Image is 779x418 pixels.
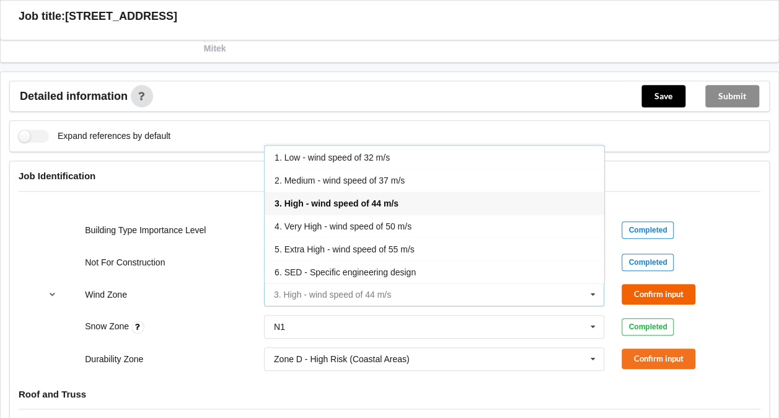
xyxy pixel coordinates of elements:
span: 3. High - wind speed of 44 m/s [275,198,398,208]
h3: Job title: [19,9,65,24]
div: Completed [622,254,674,271]
button: Confirm input [622,349,695,369]
span: 6. SED - Specific engineering design [275,267,416,277]
label: Expand references by default [19,130,170,143]
h3: [STREET_ADDRESS] [65,9,177,24]
span: 2. Medium - wind speed of 37 m/s [275,176,405,185]
label: Wind Zone [85,290,127,300]
h4: Roof and Truss [19,388,760,400]
div: Zone D - High Risk (Coastal Areas) [274,355,410,363]
button: Save [641,85,685,107]
div: Completed [622,318,674,336]
label: Durability Zone [85,354,143,364]
label: Not For Construction [85,257,165,267]
span: Detailed information [20,91,128,102]
div: N1 [274,322,285,331]
div: Completed [622,221,674,239]
button: Confirm input [622,284,695,305]
span: 1. Low - wind speed of 32 m/s [275,153,390,162]
label: Snow Zone [85,321,131,331]
span: 4. Very High - wind speed of 50 m/s [275,221,412,231]
h4: Job Identification [19,170,760,182]
div: Frame files : [5,29,195,55]
a: Mitek [204,30,226,54]
button: reference-toggle [40,283,64,306]
span: 5. Extra High - wind speed of 55 m/s [275,244,415,254]
label: Building Type Importance Level [85,225,206,235]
